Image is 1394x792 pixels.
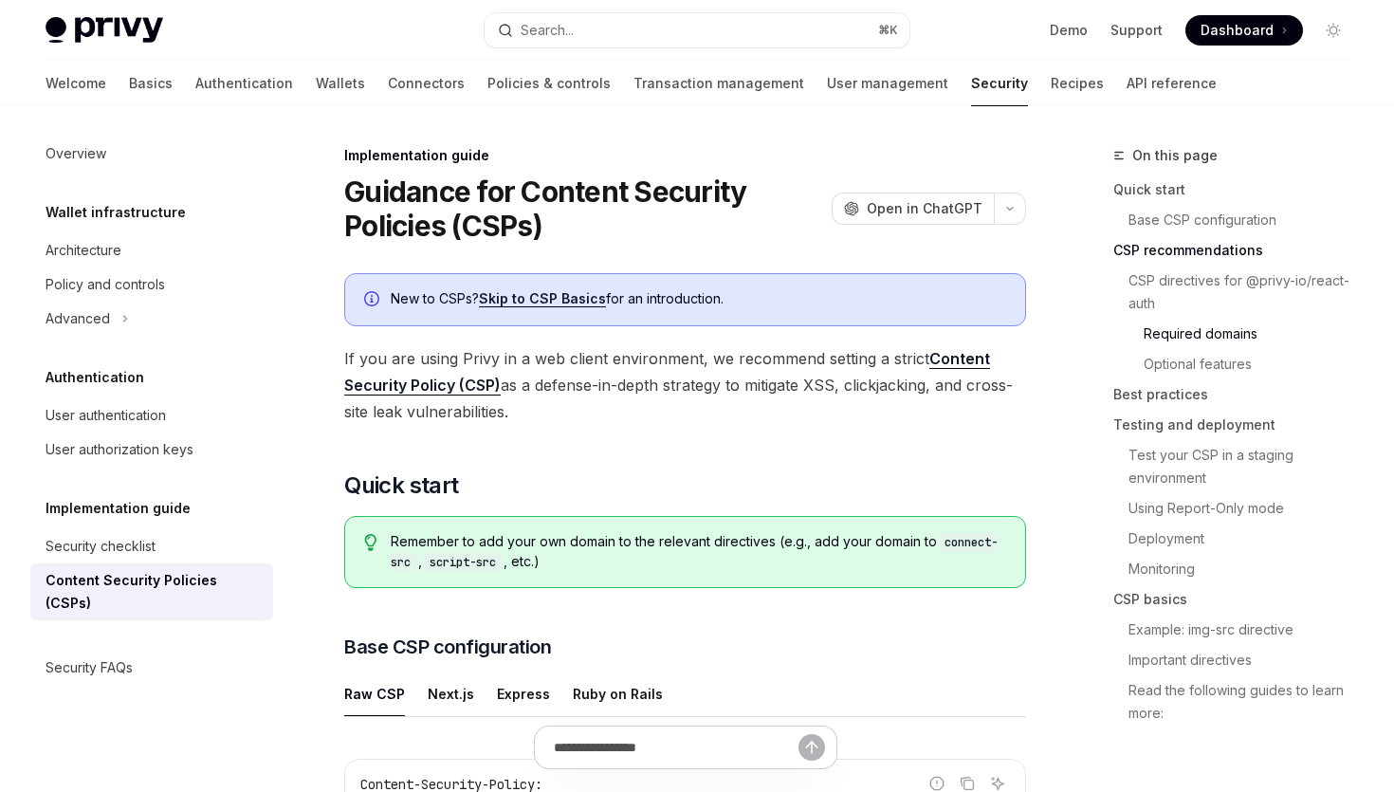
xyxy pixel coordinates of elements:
[1051,61,1104,106] a: Recipes
[46,656,133,679] div: Security FAQs
[46,438,193,461] div: User authorization keys
[30,651,273,685] a: Security FAQs
[573,672,663,716] button: Ruby on Rails
[1132,144,1218,167] span: On this page
[428,672,474,716] button: Next.js
[1185,15,1303,46] a: Dashboard
[391,533,998,572] code: connect-src
[1113,410,1364,440] a: Testing and deployment
[1113,205,1364,235] a: Base CSP configuration
[867,199,982,218] span: Open in ChatGPT
[46,497,191,520] h5: Implementation guide
[1050,21,1088,40] a: Demo
[521,19,574,42] div: Search...
[316,61,365,106] a: Wallets
[422,553,504,572] code: script-src
[46,17,163,44] img: light logo
[487,61,611,106] a: Policies & controls
[798,734,825,761] button: Send message
[30,433,273,467] a: User authorization keys
[129,61,173,106] a: Basics
[554,727,798,768] input: Ask a question...
[971,61,1028,106] a: Security
[633,61,804,106] a: Transaction management
[364,291,383,310] svg: Info
[1113,235,1364,266] a: CSP recommendations
[1201,21,1274,40] span: Dashboard
[30,398,273,433] a: User authentication
[344,672,405,716] button: Raw CSP
[46,366,144,389] h5: Authentication
[388,61,465,106] a: Connectors
[1113,175,1364,205] a: Quick start
[832,193,994,225] button: Open in ChatGPT
[46,569,262,615] div: Content Security Policies (CSPs)
[1113,319,1364,349] a: Required domains
[391,532,1006,572] span: Remember to add your own domain to the relevant directives (e.g., add your domain to , , etc.)
[485,13,908,47] button: Open search
[344,634,551,660] span: Base CSP configuration
[46,239,121,262] div: Architecture
[30,137,273,171] a: Overview
[195,61,293,106] a: Authentication
[1113,554,1364,584] a: Monitoring
[479,290,606,307] a: Skip to CSP Basics
[1113,493,1364,524] a: Using Report-Only mode
[878,23,898,38] span: ⌘ K
[1113,584,1364,615] a: CSP basics
[46,273,165,296] div: Policy and controls
[1318,15,1348,46] button: Toggle dark mode
[30,529,273,563] a: Security checklist
[344,175,824,243] h1: Guidance for Content Security Policies (CSPs)
[1113,615,1364,645] a: Example: img-src directive
[30,233,273,267] a: Architecture
[46,201,186,224] h5: Wallet infrastructure
[344,470,458,501] span: Quick start
[30,563,273,620] a: Content Security Policies (CSPs)
[1113,675,1364,728] a: Read the following guides to learn more:
[497,672,550,716] button: Express
[1113,266,1364,319] a: CSP directives for @privy-io/react-auth
[344,146,1026,165] div: Implementation guide
[30,302,273,336] button: Toggle Advanced section
[1113,379,1364,410] a: Best practices
[46,142,106,165] div: Overview
[391,289,1006,310] div: New to CSPs? for an introduction.
[1113,440,1364,493] a: Test your CSP in a staging environment
[344,345,1026,425] span: If you are using Privy in a web client environment, we recommend setting a strict as a defense-in...
[1113,524,1364,554] a: Deployment
[46,307,110,330] div: Advanced
[46,404,166,427] div: User authentication
[1127,61,1217,106] a: API reference
[364,534,377,551] svg: Tip
[1110,21,1163,40] a: Support
[30,267,273,302] a: Policy and controls
[46,61,106,106] a: Welcome
[1113,349,1364,379] a: Optional features
[827,61,948,106] a: User management
[46,535,156,558] div: Security checklist
[1113,645,1364,675] a: Important directives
